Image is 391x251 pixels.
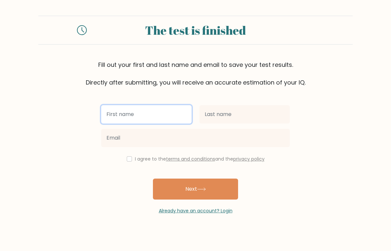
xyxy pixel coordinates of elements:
[101,105,192,124] input: First name
[159,207,233,214] a: Already have an account? Login
[38,60,353,87] div: Fill out your first and last name and email to save your test results. Directly after submitting,...
[166,156,215,162] a: terms and conditions
[95,21,296,39] div: The test is finished
[153,179,238,200] button: Next
[101,129,290,147] input: Email
[233,156,265,162] a: privacy policy
[135,156,265,162] label: I agree to the and the
[199,105,290,124] input: Last name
